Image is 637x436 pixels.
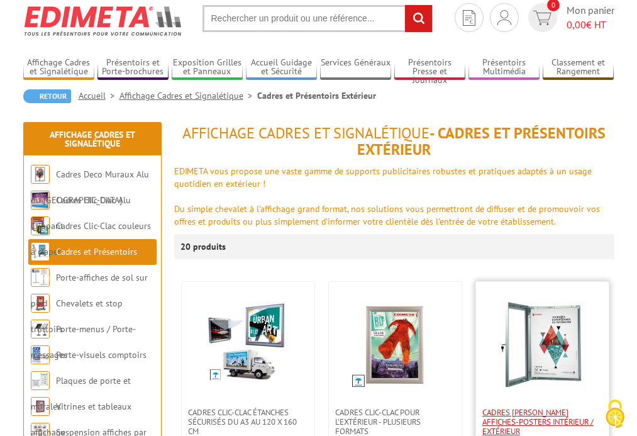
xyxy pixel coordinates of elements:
li: Cadres et Présentoirs Extérieur [257,89,376,102]
img: Cadres Clic-Clac étanches sécurisés du A3 au 120 x 160 cm [207,301,289,383]
a: Cadres Clic-Clac pour l'extérieur - PLUSIEURS FORMATS [329,408,462,436]
span: Cadres Clic-Clac pour l'extérieur - PLUSIEURS FORMATS [335,408,455,436]
a: Cadres Deco Muraux Alu ou [GEOGRAPHIC_DATA] [31,169,149,206]
a: Porte-visuels comptoirs [56,349,147,361]
a: devis rapide 0 Mon panier 0,00€ HT [525,3,614,32]
a: Cadres Clic-Clac Alu Clippant [31,194,131,232]
a: Porte-affiches de sol sur pied [31,272,148,309]
input: rechercher [405,5,432,32]
span: 0,00 [567,18,586,31]
a: Retour [23,89,71,103]
a: Cadres et Présentoirs Extérieur [31,246,137,283]
a: Cadres Clic-Clac couleurs à clapet [31,220,151,257]
input: Rechercher un produit ou une référence... [202,5,433,32]
a: Cadres [PERSON_NAME] affiches-posters intérieur / extérieur [476,408,609,436]
a: Affichage Cadres et Signalétique [23,57,94,78]
span: € HT [567,18,614,32]
img: Plaques de porte et murales [31,371,50,390]
a: Accueil Guidage et Sécurité [246,57,317,78]
a: Porte-menus / Porte-messages [31,323,136,361]
a: Services Généraux [320,57,391,78]
a: Présentoirs Presse et Journaux [394,57,465,78]
a: Exposition Grilles et Panneaux [172,57,243,78]
a: Plaques de porte et murales [31,375,131,412]
a: Affichage Cadres et Signalétique [119,90,257,101]
a: Affichage Cadres et Signalétique [50,129,135,149]
div: EDIMETA vous propose une vaste gamme de supports publicitaires robustes et pratiques adaptés à un... [174,165,614,190]
a: Chevalets et stop trottoirs [31,298,123,335]
a: Classement et Rangement [543,57,614,78]
img: Cadres Clic-Clac pour l'extérieur - PLUSIEURS FORMATS [351,301,439,389]
span: Cadres Clic-Clac étanches sécurisés du A3 au 120 x 160 cm [188,408,308,436]
a: Cadres Clic-Clac étanches sécurisés du A3 au 120 x 160 cm [182,408,314,436]
span: Mon panier [567,3,614,32]
a: Accueil [79,90,119,101]
img: Cadres vitrines affiches-posters intérieur / extérieur [498,301,586,389]
img: devis rapide [533,11,551,25]
button: Cookies (fenêtre modale) [593,393,637,436]
img: devis rapide [463,10,475,26]
img: devis rapide [497,10,511,25]
a: Présentoirs Multimédia [468,57,540,78]
img: Cadres Deco Muraux Alu ou Bois [31,165,50,184]
span: Cadres [PERSON_NAME] affiches-posters intérieur / extérieur [482,408,602,436]
div: Du simple chevalet à l'affichage grand format, nos solutions vous permettront de diffuser et de p... [174,203,614,228]
a: Présentoirs et Porte-brochures [97,57,169,78]
img: Cookies (fenêtre modale) [599,398,631,430]
p: 20 produits [180,234,228,259]
span: Affichage Cadres et Signalétique [182,123,429,143]
h1: - Cadres et Présentoirs Extérieur [174,125,614,159]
